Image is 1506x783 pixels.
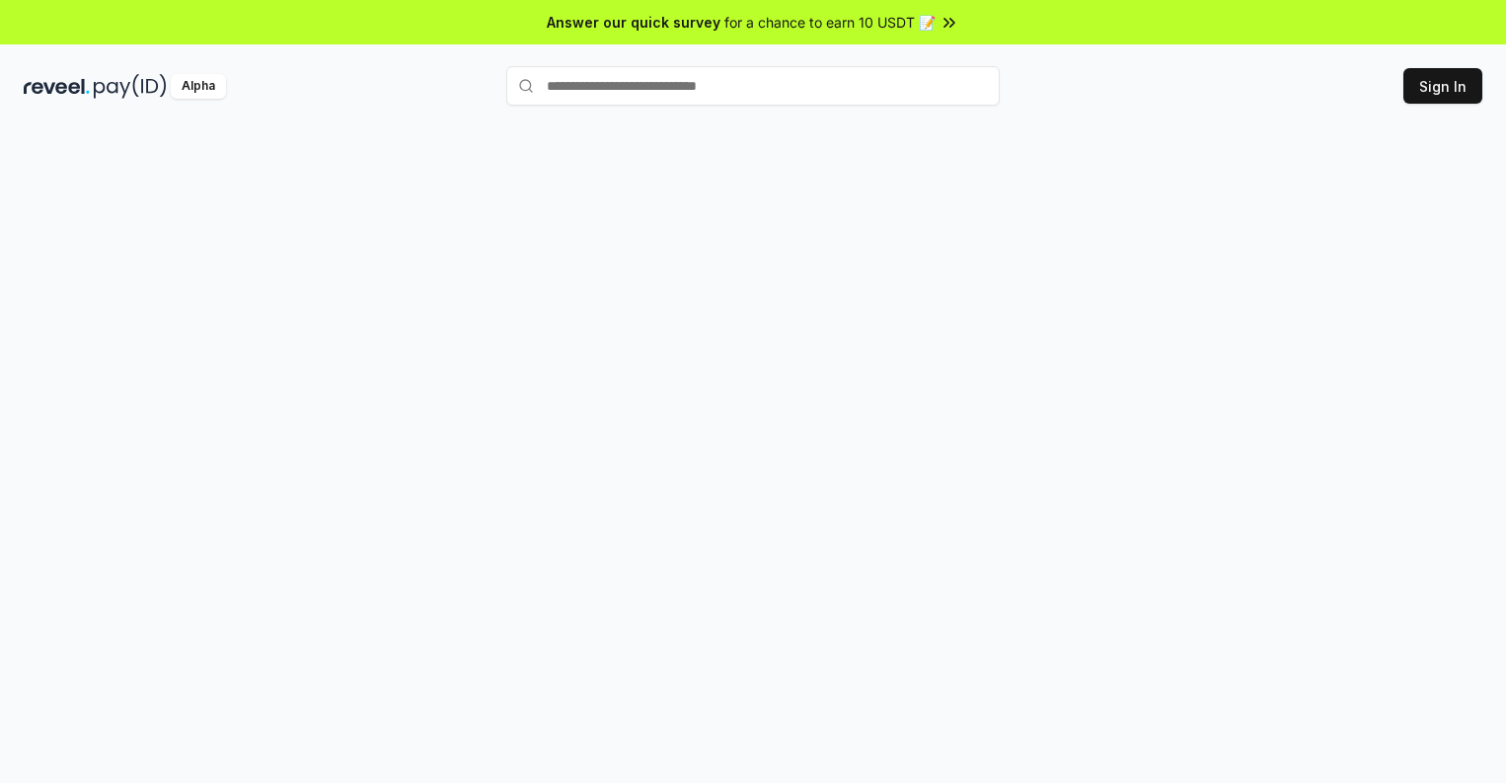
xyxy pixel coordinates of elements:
[94,74,167,99] img: pay_id
[547,12,720,33] span: Answer our quick survey
[724,12,936,33] span: for a chance to earn 10 USDT 📝
[24,74,90,99] img: reveel_dark
[171,74,226,99] div: Alpha
[1403,68,1482,104] button: Sign In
